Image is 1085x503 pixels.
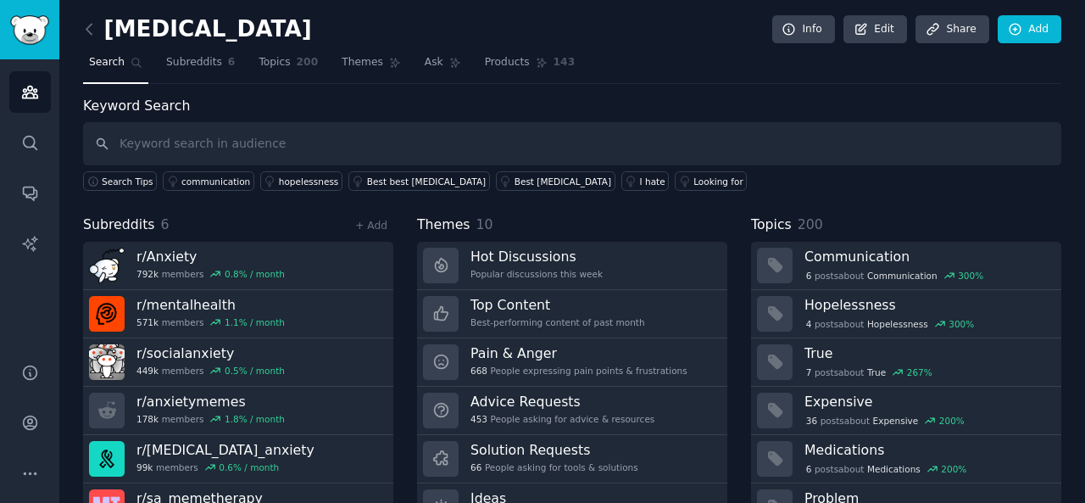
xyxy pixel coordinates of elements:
div: post s about [804,365,934,380]
span: 200 [297,55,319,70]
h2: [MEDICAL_DATA] [83,16,312,43]
span: 668 [470,365,487,377]
span: True [867,366,886,378]
a: True7postsaboutTrue267% [751,338,1061,387]
div: 1.8 % / month [225,413,285,425]
a: Solution Requests66People asking for tools & solutions [417,435,727,483]
div: 0.8 % / month [225,268,285,280]
span: 143 [554,55,576,70]
div: 300 % [958,270,983,282]
a: Edit [843,15,907,44]
h3: Medications [804,441,1049,459]
h3: Solution Requests [470,441,638,459]
span: Products [485,55,530,70]
div: 1.1 % / month [225,316,285,328]
span: Topics [259,55,290,70]
div: communication [181,176,250,187]
span: Themes [342,55,383,70]
div: members [136,461,314,473]
a: Medications6postsaboutMedications200% [751,435,1061,483]
span: Communication [867,270,938,282]
div: Best [MEDICAL_DATA] [515,176,611,187]
span: 99k [136,461,153,473]
a: r/socialanxiety449kmembers0.5% / month [83,338,393,387]
div: Best-performing content of past month [470,316,645,328]
a: hopelessness [260,171,342,191]
span: 10 [476,216,493,232]
div: 0.6 % / month [219,461,279,473]
a: r/[MEDICAL_DATA]_anxiety99kmembers0.6% / month [83,435,393,483]
input: Keyword search in audience [83,122,1061,165]
a: + Add [355,220,387,232]
a: Looking for [675,171,747,191]
h3: Hot Discussions [470,248,603,265]
a: Subreddits6 [160,49,241,84]
div: Best best [MEDICAL_DATA] [367,176,486,187]
div: People asking for advice & resources [470,413,654,425]
a: Topics200 [253,49,324,84]
img: adhd_anxiety [89,441,125,477]
img: GummySearch logo [10,15,49,45]
a: Expensive36postsaboutExpensive200% [751,387,1061,435]
img: socialanxiety [89,344,125,380]
a: Add [998,15,1061,44]
a: communication [163,171,254,191]
span: 6 [806,463,812,475]
div: 267 % [907,366,932,378]
span: 453 [470,413,487,425]
a: Themes [336,49,407,84]
div: members [136,316,285,328]
div: 200 % [941,463,966,475]
div: 300 % [949,318,974,330]
button: Search Tips [83,171,157,191]
a: Best best [MEDICAL_DATA] [348,171,490,191]
label: Keyword Search [83,98,190,114]
span: Medications [867,463,921,475]
a: Info [772,15,835,44]
h3: r/ [MEDICAL_DATA]_anxiety [136,441,314,459]
span: Ask [425,55,443,70]
div: members [136,268,285,280]
a: Share [915,15,988,44]
a: Pain & Anger668People expressing pain points & frustrations [417,338,727,387]
div: hopelessness [279,176,339,187]
div: 200 % [939,415,965,427]
span: Subreddits [166,55,222,70]
h3: True [804,344,1049,362]
span: 178k [136,413,159,425]
a: Communication6postsaboutCommunication300% [751,242,1061,290]
h3: Top Content [470,296,645,314]
span: 571k [136,316,159,328]
span: 7 [806,366,812,378]
a: r/Anxiety792kmembers0.8% / month [83,242,393,290]
span: 792k [136,268,159,280]
span: Hopelessness [867,318,928,330]
div: I hate [640,176,665,187]
h3: r/ Anxiety [136,248,285,265]
a: Products143 [479,49,581,84]
a: Ask [419,49,467,84]
span: 6 [806,270,812,282]
span: 36 [806,415,817,427]
span: 6 [161,216,170,232]
div: People asking for tools & solutions [470,461,638,473]
h3: Advice Requests [470,393,654,411]
h3: Pain & Anger [470,344,687,362]
span: 6 [228,55,236,70]
div: post s about [804,413,966,428]
a: Advice Requests453People asking for advice & resources [417,387,727,435]
span: Search Tips [102,176,153,187]
h3: Hopelessness [804,296,1049,314]
div: Looking for [693,176,743,187]
span: Search [89,55,125,70]
span: Expensive [873,415,919,427]
a: Hopelessness4postsaboutHopelessness300% [751,290,1061,338]
a: r/mentalhealth571kmembers1.1% / month [83,290,393,338]
a: Top ContentBest-performing content of past month [417,290,727,338]
div: Popular discussions this week [470,268,603,280]
span: Themes [417,215,470,236]
span: 66 [470,461,481,473]
h3: Expensive [804,393,1049,411]
span: 200 [798,216,823,232]
h3: r/ mentalhealth [136,296,285,314]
